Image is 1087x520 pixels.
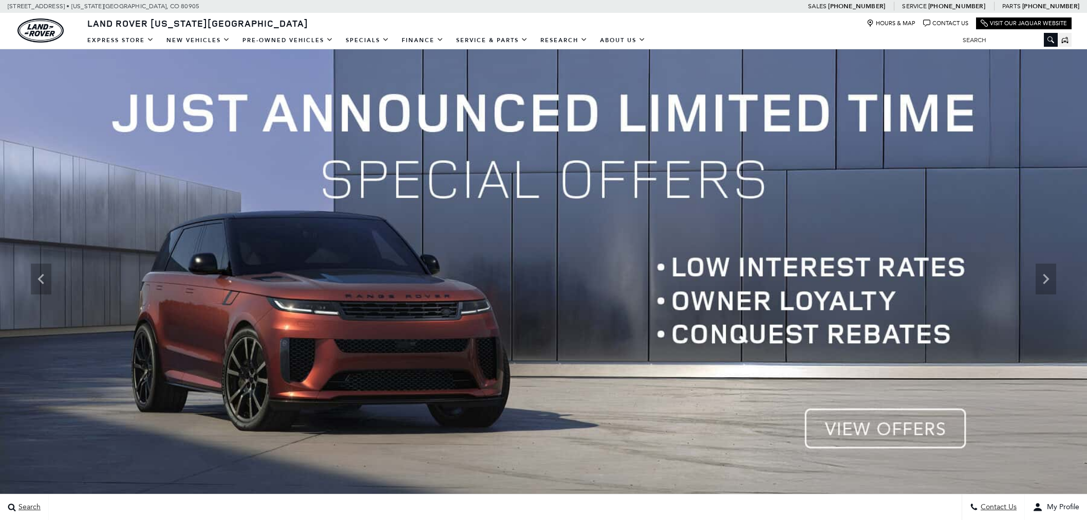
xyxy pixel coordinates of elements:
img: Land Rover [17,18,64,43]
a: Land Rover [US_STATE][GEOGRAPHIC_DATA] [81,17,314,29]
span: My Profile [1043,503,1079,512]
span: Sales [808,3,827,10]
a: Visit Our Jaguar Website [981,20,1067,27]
span: Parts [1002,3,1021,10]
nav: Main Navigation [81,31,652,49]
a: Service & Parts [450,31,534,49]
a: Research [534,31,594,49]
a: Finance [396,31,450,49]
button: user-profile-menu [1025,494,1087,520]
a: Contact Us [923,20,968,27]
a: [PHONE_NUMBER] [828,2,885,10]
a: land-rover [17,18,64,43]
a: About Us [594,31,652,49]
span: Land Rover [US_STATE][GEOGRAPHIC_DATA] [87,17,308,29]
a: Pre-Owned Vehicles [236,31,340,49]
span: Search [16,503,41,512]
a: Hours & Map [867,20,915,27]
a: [STREET_ADDRESS] • [US_STATE][GEOGRAPHIC_DATA], CO 80905 [8,3,199,10]
a: [PHONE_NUMBER] [928,2,985,10]
a: EXPRESS STORE [81,31,160,49]
a: New Vehicles [160,31,236,49]
a: [PHONE_NUMBER] [1022,2,1079,10]
span: Service [902,3,926,10]
span: Contact Us [978,503,1017,512]
input: Search [955,34,1058,46]
a: Specials [340,31,396,49]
